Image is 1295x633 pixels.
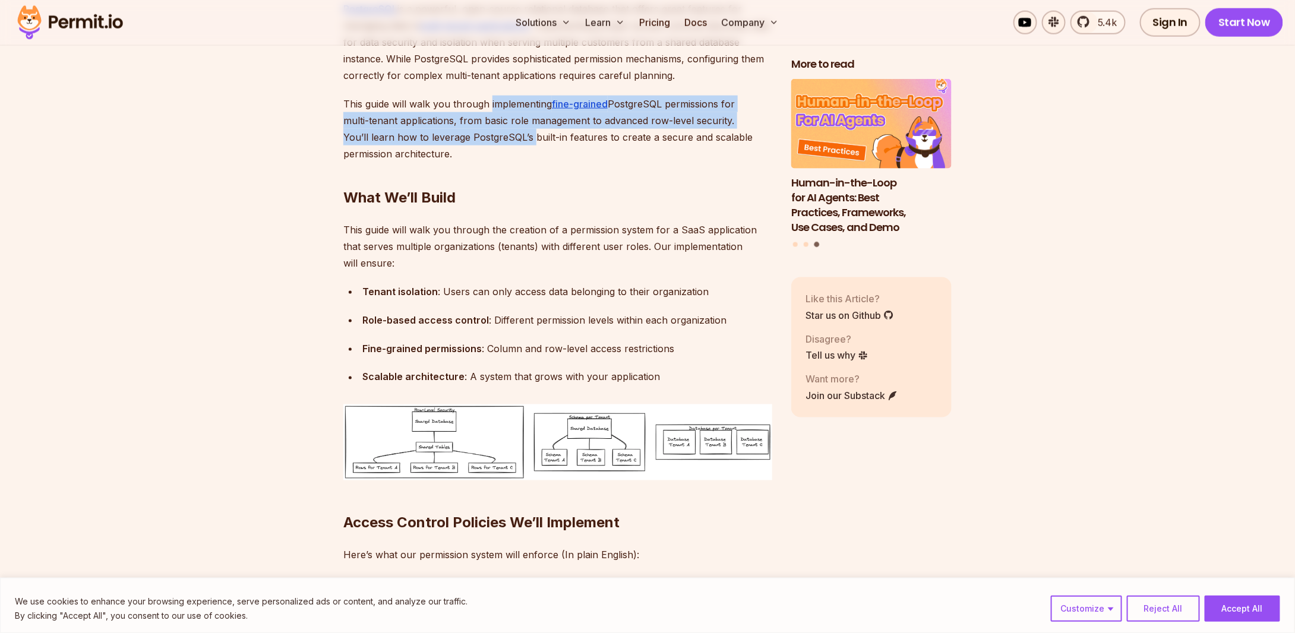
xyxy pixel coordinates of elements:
div: Posts [791,79,952,249]
button: Go to slide 3 [814,242,819,248]
a: Star us on Github [806,308,894,322]
button: Accept All [1205,596,1280,622]
div: : Users can only access data belonging to their organization [362,283,772,300]
button: Go to slide 2 [804,242,808,247]
p: We use cookies to enhance your browsing experience, serve personalized ads or content, and analyz... [15,594,468,609]
p: Disagree? [806,332,868,346]
h2: What We’ll Build [343,141,772,207]
img: Permit logo [12,2,128,43]
a: Tell us why [806,349,868,363]
h2: Access Control Policies We’ll Implement [343,466,772,533]
strong: Tenant isolation [362,286,438,297]
p: Want more? [806,372,898,387]
strong: Scalable architecture [362,371,465,383]
strong: Role-based access control [362,314,489,326]
span: 5.4k [1091,15,1117,30]
p: By clicking "Accept All", you consent to our use of cookies. [15,609,468,623]
div: Users can only access data from organizations they belong to [362,575,772,592]
button: Solutions [511,11,576,34]
a: fine-grained [552,98,608,110]
p: Like this Article? [806,292,894,306]
p: Here’s what our permission system will enforce (In plain English): [343,547,772,564]
button: Go to slide 1 [793,242,798,247]
button: Customize [1051,596,1122,622]
button: Reject All [1127,596,1200,622]
h2: More to read [791,57,952,72]
li: 3 of 3 [791,79,952,235]
img: Human-in-the-Loop for AI Agents: Best Practices, Frameworks, Use Cases, and Demo [791,79,952,169]
img: image.png [343,404,772,480]
a: Join our Substack [806,389,898,403]
a: 5.4k [1070,11,1126,34]
div: : Column and row-level access restrictions [362,340,772,357]
a: Docs [680,11,712,34]
h3: Human-in-the-Loop for AI Agents: Best Practices, Frameworks, Use Cases, and Demo [791,176,952,235]
button: Learn [580,11,630,34]
button: Company [716,11,784,34]
strong: Fine-grained permissions [362,343,482,355]
p: This guide will walk you through the creation of a permission system for a SaaS application that ... [343,221,772,271]
div: : Different permission levels within each organization [362,312,772,328]
a: Sign In [1140,8,1201,37]
div: : A system that grows with your application [362,369,772,385]
a: Pricing [634,11,675,34]
a: Start Now [1205,8,1283,37]
p: This guide will walk you through implementing PostgreSQL permissions for multi-tenant application... [343,96,772,162]
a: Human-in-the-Loop for AI Agents: Best Practices, Frameworks, Use Cases, and DemoHuman-in-the-Loop... [791,79,952,235]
